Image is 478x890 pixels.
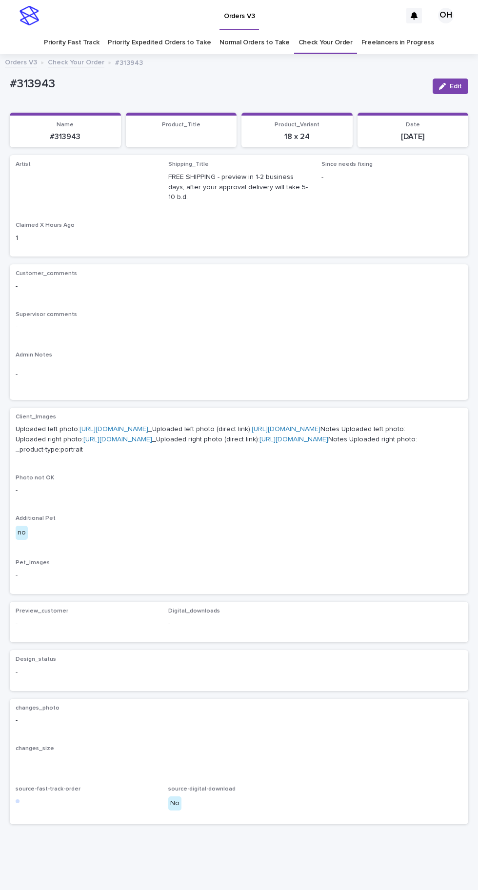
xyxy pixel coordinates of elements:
[299,31,353,54] a: Check Your Order
[44,31,99,54] a: Priority Fast Track
[259,436,328,443] a: [URL][DOMAIN_NAME]
[83,436,152,443] a: [URL][DOMAIN_NAME]
[115,57,143,67] p: #313943
[406,122,420,128] span: Date
[162,122,200,128] span: Product_Title
[16,570,462,580] p: -
[16,271,77,277] span: Customer_comments
[16,132,115,141] p: #313943
[16,526,28,540] div: no
[16,369,462,379] p: -
[48,56,104,67] a: Check Your Order
[321,172,462,182] p: -
[433,79,468,94] button: Edit
[168,619,309,629] p: -
[80,426,148,433] a: [URL][DOMAIN_NAME]
[450,83,462,90] span: Edit
[16,656,56,662] span: Design_status
[168,172,309,202] p: FREE SHIPPING - preview in 1-2 business days, after your approval delivery will take 5-10 b.d.
[10,77,425,91] p: #313943
[16,786,80,792] span: source-fast-track-order
[57,122,74,128] span: Name
[275,122,319,128] span: Product_Variant
[168,796,181,811] div: No
[16,281,462,292] p: -
[16,756,462,766] p: -
[16,161,31,167] span: Artist
[16,667,157,677] p: -
[16,515,56,521] span: Additional Pet
[16,475,54,481] span: Photo not OK
[168,608,220,614] span: Digital_downloads
[16,485,462,495] p: -
[219,31,290,54] a: Normal Orders to Take
[108,31,211,54] a: Priority Expedited Orders to Take
[16,705,60,711] span: changes_photo
[321,161,373,167] span: Since needs fixing
[168,161,209,167] span: Shipping_Title
[16,414,56,420] span: Client_Images
[20,6,39,25] img: stacker-logo-s-only.png
[361,31,434,54] a: Freelancers in Progress
[16,312,77,317] span: Supervisor comments
[438,8,454,23] div: OH
[363,132,463,141] p: [DATE]
[16,222,75,228] span: Claimed X Hours Ago
[16,746,54,752] span: changes_size
[5,56,37,67] a: Orders V3
[16,352,52,358] span: Admin Notes
[16,619,157,629] p: -
[16,608,68,614] span: Preview_customer
[16,424,462,455] p: Uploaded left photo: _Uploaded left photo (direct link): Notes Uploaded left photo: Uploaded righ...
[252,426,320,433] a: [URL][DOMAIN_NAME]
[16,322,462,332] p: -
[16,715,462,726] p: -
[16,233,157,243] p: 1
[168,786,236,792] span: source-digital-download
[16,560,50,566] span: Pet_Images
[247,132,347,141] p: 18 x 24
